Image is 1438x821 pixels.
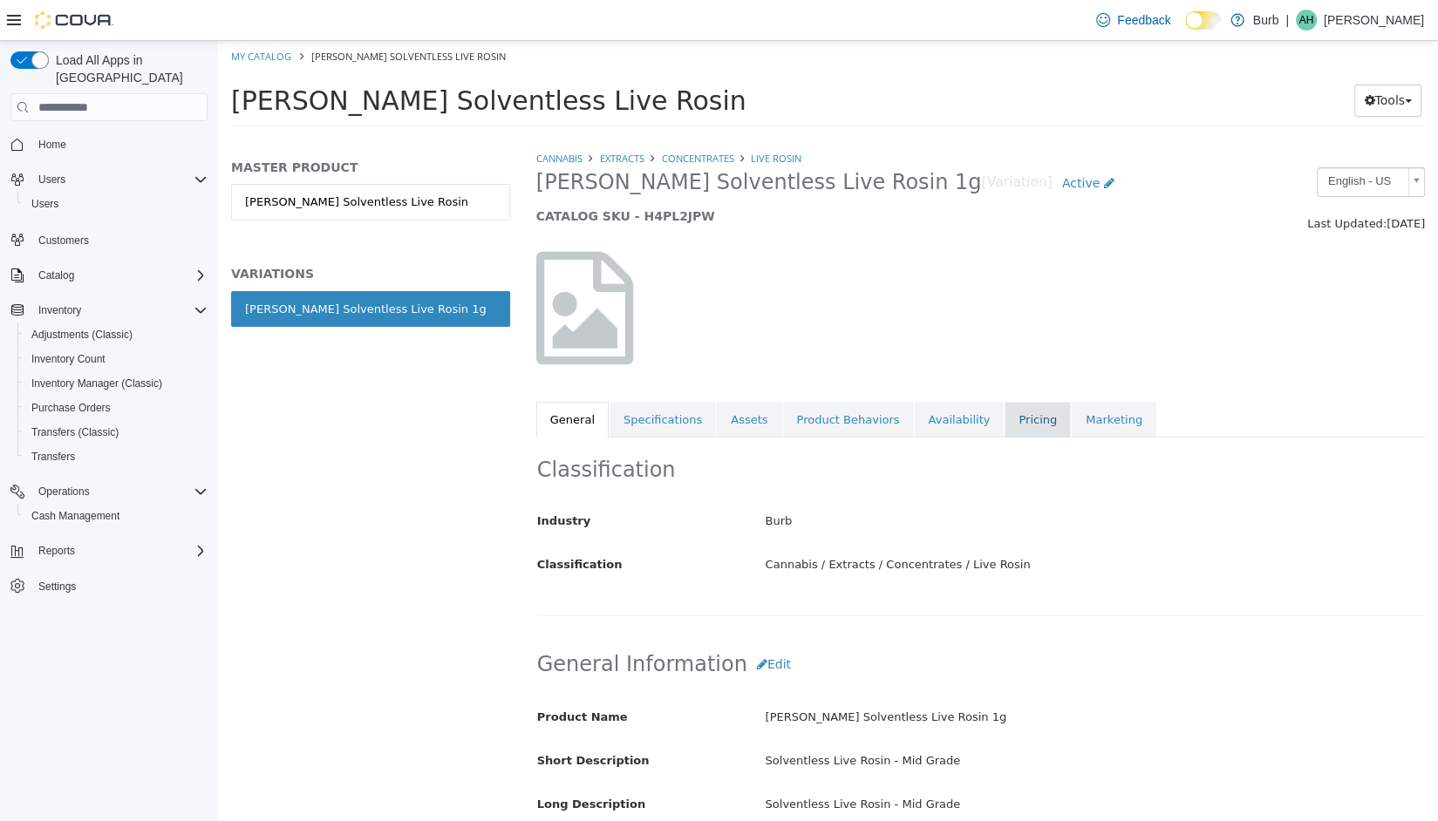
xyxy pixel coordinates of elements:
[13,143,292,180] a: [PERSON_NAME] Solventless Live Rosin
[3,227,215,252] button: Customers
[319,517,405,530] span: Classification
[535,509,1219,539] div: Cannabis / Extracts / Concentrates / Live Rosin
[31,509,119,523] span: Cash Management
[844,135,882,149] span: Active
[31,540,82,561] button: Reports
[533,111,583,124] a: Live Rosin
[24,422,208,443] span: Transfers (Classic)
[38,303,81,317] span: Inventory
[13,225,292,241] h5: VARIATIONS
[31,401,111,415] span: Purchase Orders
[3,479,215,504] button: Operations
[535,705,1219,736] div: Solventless Live Rosin - Mid Grade
[17,420,215,444] button: Transfers (Classic)
[3,539,215,563] button: Reports
[27,260,269,277] div: [PERSON_NAME] Solventless Live Rosin 1g
[13,9,73,22] a: My Catalog
[24,446,208,467] span: Transfers
[17,504,215,528] button: Cash Management
[319,416,1206,443] h2: Classification
[1099,126,1207,156] a: English - US
[31,133,208,155] span: Home
[38,580,76,594] span: Settings
[1089,176,1169,189] span: Last Updated:
[3,573,215,599] button: Settings
[24,397,118,418] a: Purchase Orders
[319,607,1206,640] h2: General Information
[24,397,208,418] span: Purchase Orders
[443,111,515,124] a: Concentrates
[24,324,140,345] a: Adjustments (Classic)
[24,373,208,394] span: Inventory Manager (Classic)
[535,465,1219,496] div: Burb
[319,669,410,682] span: Product Name
[38,173,65,187] span: Users
[24,349,208,370] span: Inventory Count
[38,485,90,499] span: Operations
[31,352,106,366] span: Inventory Count
[318,167,978,183] h5: CATALOG SKU - H4PL2JPW
[31,300,208,321] span: Inventory
[318,128,764,155] span: [PERSON_NAME] Solventless Live Rosin 1g
[13,44,528,75] span: [PERSON_NAME] Solventless Live Rosin
[31,576,83,597] a: Settings
[38,138,66,152] span: Home
[24,505,208,526] span: Cash Management
[17,444,215,469] button: Transfers
[24,193,208,214] span: Users
[31,169,208,190] span: Users
[3,298,215,322] button: Inventory
[3,167,215,192] button: Users
[31,230,96,251] a: Customers
[24,193,65,214] a: Users
[17,192,215,216] button: Users
[31,265,81,286] button: Catalog
[1169,176,1207,189] span: [DATE]
[49,51,208,86] span: Load All Apps in [GEOGRAPHIC_DATA]
[93,9,288,22] span: [PERSON_NAME] Solventless Live Rosin
[3,132,215,157] button: Home
[31,328,133,342] span: Adjustments (Classic)
[1100,127,1183,154] span: English - US
[24,422,126,443] a: Transfers (Classic)
[319,713,432,726] span: Short Description
[17,347,215,371] button: Inventory Count
[1299,10,1314,31] span: AH
[31,377,162,390] span: Inventory Manager (Classic)
[31,265,208,286] span: Catalog
[382,111,426,124] a: Extracts
[1089,3,1177,37] a: Feedback
[31,300,88,321] button: Inventory
[392,361,498,397] a: Specifications
[24,373,169,394] a: Inventory Manager (Classic)
[31,481,208,502] span: Operations
[24,446,82,467] a: Transfers
[31,575,208,597] span: Settings
[1324,10,1424,31] p: [PERSON_NAME]
[24,505,126,526] a: Cash Management
[1185,11,1222,30] input: Dark Mode
[535,662,1219,692] div: [PERSON_NAME] Solventless Live Rosin 1g
[31,228,208,250] span: Customers
[24,324,208,345] span: Adjustments (Classic)
[697,361,787,397] a: Availability
[787,361,853,397] a: Pricing
[31,197,58,211] span: Users
[1253,10,1279,31] p: Burb
[529,607,583,640] button: Edit
[31,481,97,502] button: Operations
[318,361,391,397] a: General
[10,125,208,644] nav: Complex example
[319,473,373,486] span: Industry
[38,234,89,248] span: Customers
[499,361,563,397] a: Assets
[854,361,938,397] a: Marketing
[1296,10,1317,31] div: Axel Holin
[565,361,696,397] a: Product Behaviors
[763,135,834,149] small: [Variation]
[319,757,427,770] span: Long Description
[31,540,208,561] span: Reports
[31,169,72,190] button: Users
[1117,11,1170,29] span: Feedback
[1285,10,1289,31] p: |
